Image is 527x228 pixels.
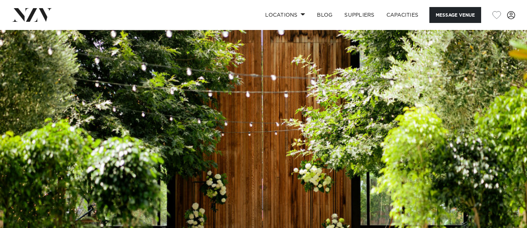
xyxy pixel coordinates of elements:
[12,8,52,21] img: nzv-logo.png
[429,7,481,23] button: Message Venue
[338,7,380,23] a: SUPPLIERS
[381,7,425,23] a: Capacities
[311,7,338,23] a: BLOG
[259,7,311,23] a: Locations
